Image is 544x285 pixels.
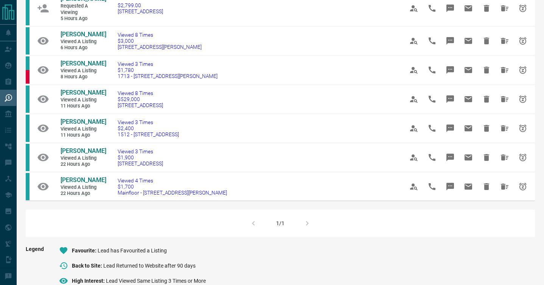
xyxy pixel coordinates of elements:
[26,70,30,84] div: property.ca
[61,68,106,74] span: Viewed a Listing
[61,132,106,139] span: 11 hours ago
[477,119,496,137] span: Hide
[61,74,106,80] span: 8 hours ago
[459,119,477,137] span: Email
[118,32,202,38] span: Viewed 8 Times
[98,248,167,254] span: Lead has Favourited a Listing
[459,90,477,108] span: Email
[496,32,514,50] span: Hide All from Leila Hadliye
[477,148,496,167] span: Hide
[61,126,106,132] span: Viewed a Listing
[61,89,106,96] span: [PERSON_NAME]
[459,61,477,79] span: Email
[514,90,532,108] span: Snooze
[26,27,30,55] div: condos.ca
[405,61,423,79] span: View Profile
[61,176,106,184] a: [PERSON_NAME]
[405,32,423,50] span: View Profile
[26,144,30,171] div: condos.ca
[72,263,103,269] span: Back to Site
[61,89,106,97] a: [PERSON_NAME]
[405,148,423,167] span: View Profile
[423,90,441,108] span: Call
[423,148,441,167] span: Call
[441,90,459,108] span: Message
[61,3,106,16] span: Requested a Viewing
[514,178,532,196] span: Snooze
[118,125,179,131] span: $2,400
[61,45,106,51] span: 6 hours ago
[118,178,227,196] a: Viewed 4 Times$1,700Mainfloor - [STREET_ADDRESS][PERSON_NAME]
[61,184,106,191] span: Viewed a Listing
[496,90,514,108] span: Hide All from Ian Campbell
[423,32,441,50] span: Call
[118,148,163,167] a: Viewed 3 Times$1,900[STREET_ADDRESS]
[441,61,459,79] span: Message
[72,278,106,284] span: High Interest
[405,119,423,137] span: View Profile
[61,118,106,125] span: [PERSON_NAME]
[423,178,441,196] span: Call
[61,118,106,126] a: [PERSON_NAME]
[26,56,30,70] div: condos.ca
[26,173,30,200] div: condos.ca
[118,119,179,125] span: Viewed 3 Times
[61,97,106,103] span: Viewed a Listing
[118,73,218,79] span: 1713 - [STREET_ADDRESS][PERSON_NAME]
[61,147,106,154] span: [PERSON_NAME]
[514,32,532,50] span: Snooze
[61,31,106,38] span: [PERSON_NAME]
[72,248,98,254] span: Favourite
[103,263,196,269] span: Lead Returned to Website after 90 days
[61,190,106,197] span: 22 hours ago
[514,148,532,167] span: Snooze
[61,147,106,155] a: [PERSON_NAME]
[118,38,202,44] span: $3,000
[441,178,459,196] span: Message
[61,16,106,22] span: 5 hours ago
[496,61,514,79] span: Hide All from Ladan Samiei
[26,115,30,142] div: condos.ca
[61,39,106,45] span: Viewed a Listing
[118,148,163,154] span: Viewed 3 Times
[118,2,163,14] a: $2,799.00[STREET_ADDRESS]
[459,32,477,50] span: Email
[118,61,218,67] span: Viewed 3 Times
[423,61,441,79] span: Call
[118,119,179,137] a: Viewed 3 Times$2,4001512 - [STREET_ADDRESS]
[118,102,163,108] span: [STREET_ADDRESS]
[118,131,179,137] span: 1512 - [STREET_ADDRESS]
[118,2,163,8] span: $2,799.00
[118,90,163,108] a: Viewed 8 Times$529,000[STREET_ADDRESS]
[477,178,496,196] span: Hide
[423,119,441,137] span: Call
[441,32,459,50] span: Message
[459,178,477,196] span: Email
[459,148,477,167] span: Email
[118,154,163,160] span: $1,900
[118,44,202,50] span: [STREET_ADDRESS][PERSON_NAME]
[61,103,106,109] span: 11 hours ago
[61,60,106,67] span: [PERSON_NAME]
[118,67,218,73] span: $1,780
[61,161,106,168] span: 22 hours ago
[514,119,532,137] span: Snooze
[61,155,106,162] span: Viewed a Listing
[441,148,459,167] span: Message
[118,160,163,167] span: [STREET_ADDRESS]
[496,119,514,137] span: Hide All from Kierna Dawson
[477,61,496,79] span: Hide
[118,90,163,96] span: Viewed 8 Times
[405,178,423,196] span: View Profile
[118,8,163,14] span: [STREET_ADDRESS]
[106,278,206,284] span: Lead Viewed Same Listing 3 Times or More
[276,220,284,226] div: 1/1
[118,190,227,196] span: Mainfloor - [STREET_ADDRESS][PERSON_NAME]
[405,90,423,108] span: View Profile
[61,31,106,39] a: [PERSON_NAME]
[118,32,202,50] a: Viewed 8 Times$3,000[STREET_ADDRESS][PERSON_NAME]
[118,61,218,79] a: Viewed 3 Times$1,7801713 - [STREET_ADDRESS][PERSON_NAME]
[441,119,459,137] span: Message
[514,61,532,79] span: Snooze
